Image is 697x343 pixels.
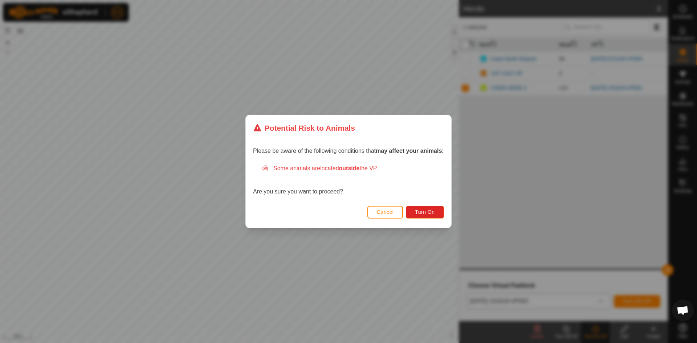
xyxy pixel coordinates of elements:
div: Potential Risk to Animals [253,122,355,134]
span: Turn On [415,209,435,215]
span: Cancel [377,209,394,215]
div: Are you sure you want to proceed? [253,164,444,196]
button: Turn On [406,206,444,219]
strong: may affect your animals: [376,148,444,154]
span: Please be aware of the following conditions that [253,148,444,154]
strong: outside [339,165,360,171]
button: Cancel [367,206,403,219]
span: located the VP. [320,165,378,171]
div: Some animals are [262,164,444,173]
div: Open chat [672,299,694,321]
